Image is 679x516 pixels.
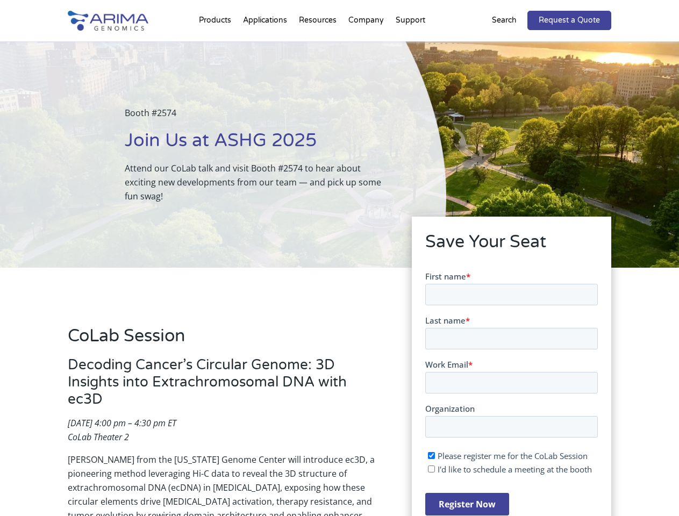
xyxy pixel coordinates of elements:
a: Request a Quote [527,11,611,30]
p: Search [492,13,517,27]
em: CoLab Theater 2 [68,431,129,443]
img: Arima-Genomics-logo [68,11,148,31]
em: [DATE] 4:00 pm – 4:30 pm ET [68,417,176,429]
h3: Decoding Cancer’s Circular Genome: 3D Insights into Extrachromosomal DNA with ec3D [68,356,382,416]
p: Attend our CoLab talk and visit Booth #2574 to hear about exciting new developments from our team... [125,161,392,203]
h1: Join Us at ASHG 2025 [125,128,392,161]
h2: CoLab Session [68,324,382,356]
h2: Save Your Seat [425,230,598,262]
p: Booth #2574 [125,106,392,128]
